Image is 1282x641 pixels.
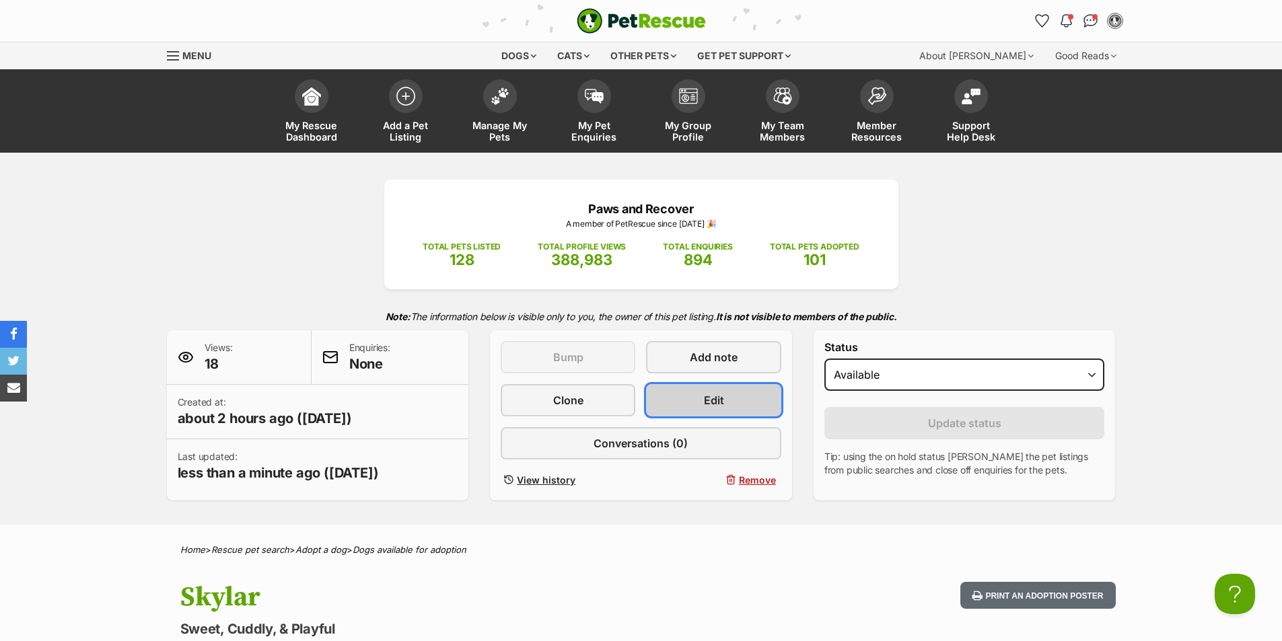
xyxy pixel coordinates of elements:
[547,73,641,153] a: My Pet Enquiries
[423,241,501,253] p: TOTAL PETS LISTED
[501,470,635,490] a: View history
[295,544,347,555] a: Adopt a dog
[1108,14,1122,28] img: Jacki Largo profile pic
[450,251,474,268] span: 128
[501,341,635,373] button: Bump
[824,450,1105,477] p: Tip: using the on hold status [PERSON_NAME] the pet listings from public searches and close off e...
[736,73,830,153] a: My Team Members
[404,200,878,218] p: Paws and Recover
[551,251,612,268] span: 388,983
[739,473,776,487] span: Remove
[658,120,719,143] span: My Group Profile
[205,354,233,373] span: 18
[962,88,981,104] img: help-desk-icon-fdf02630f3aa405de69fd3d07c3f3aa587a6932b1a1747fa1d2bba05be0121f9.svg
[281,120,342,143] span: My Rescue Dashboard
[501,384,635,416] a: Clone
[1080,10,1102,32] a: Conversations
[770,241,859,253] p: TOTAL PETS ADOPTED
[353,544,466,555] a: Dogs available for adoption
[564,120,625,143] span: My Pet Enquiries
[302,87,321,106] img: dashboard-icon-eb2f2d2d3e046f16d808141f083e7271f6b2e854fb5c12c21221c1fb7104beca.svg
[501,427,781,459] a: Conversations (0)
[538,241,626,253] p: TOTAL PROFILE VIEWS
[641,73,736,153] a: My Group Profile
[453,73,547,153] a: Manage My Pets
[867,87,886,105] img: member-resources-icon-8e73f808a243e03378d46382f2149f9095a855e16c252ad45f914b54edf8863c.svg
[704,392,724,408] span: Edit
[517,473,575,487] span: View history
[386,311,411,322] strong: Note:
[646,384,781,416] a: Edit
[205,341,233,373] p: Views:
[180,619,750,638] p: Sweet, Cuddly, & Playful
[1056,10,1077,32] button: Notifications
[773,87,792,105] img: team-members-icon-5396bd8760b3fe7c0b43da4ab00e1e3bb1a5d9ba89233759b79545d2d3fc5d0d.svg
[178,409,352,428] span: about 2 hours ago ([DATE])
[178,395,352,428] p: Created at:
[1046,42,1126,69] div: Good Reads
[577,8,706,34] a: PetRescue
[178,463,379,482] span: less than a minute ago ([DATE])
[178,450,379,482] p: Last updated:
[548,42,599,69] div: Cats
[679,88,698,104] img: group-profile-icon-3fa3cf56718a62981997c0bc7e787c4b2cf8bcc04b72c1350f741eb67cf2f40e.svg
[180,544,205,555] a: Home
[910,42,1043,69] div: About [PERSON_NAME]
[646,341,781,373] a: Add note
[1061,14,1071,28] img: notifications-46538b983faf8c2785f20acdc204bb7945ddae34d4c08c2a6579f10ce5e182be.svg
[349,341,390,373] p: Enquiries:
[847,120,907,143] span: Member Resources
[690,349,738,365] span: Add note
[830,73,924,153] a: Member Resources
[470,120,530,143] span: Manage My Pets
[553,392,583,408] span: Clone
[646,470,781,490] button: Remove
[553,349,583,365] span: Bump
[491,87,509,105] img: manage-my-pets-icon-02211641906a0b7f246fdf0571729dbe1e7629f14944591b6c1af311fb30b64b.svg
[824,341,1105,353] label: Status
[359,73,453,153] a: Add a Pet Listing
[396,87,415,106] img: add-pet-listing-icon-0afa8454b4691262ce3f59096e99ab1cd57d4a30225e0717b998d2c9b9846f56.svg
[1104,10,1126,32] button: My account
[804,251,826,268] span: 101
[167,303,1116,330] p: The information below is visible only to you, the owner of this pet listing.
[211,544,289,555] a: Rescue pet search
[941,120,1001,143] span: Support Help Desk
[688,42,800,69] div: Get pet support
[167,42,221,67] a: Menu
[663,241,732,253] p: TOTAL ENQUIRIES
[349,354,390,373] span: None
[182,50,211,61] span: Menu
[824,407,1105,439] button: Update status
[594,435,688,451] span: Conversations (0)
[180,582,750,613] h1: Skylar
[585,89,604,104] img: pet-enquiries-icon-7e3ad2cf08bfb03b45e93fb7055b45f3efa6380592205ae92323e6603595dc1f.svg
[577,8,706,34] img: logo-e224e6f780fb5917bec1dbf3a21bbac754714ae5b6737aabdf751b685950b380.svg
[376,120,436,143] span: Add a Pet Listing
[716,311,897,322] strong: It is not visible to members of the public.
[492,42,546,69] div: Dogs
[1032,10,1053,32] a: Favourites
[928,415,1001,431] span: Update status
[404,218,878,230] p: A member of PetRescue since [DATE] 🎉
[264,73,359,153] a: My Rescue Dashboard
[684,251,713,268] span: 894
[752,120,813,143] span: My Team Members
[924,73,1018,153] a: Support Help Desk
[960,582,1115,609] button: Print an adoption poster
[1083,14,1098,28] img: chat-41dd97257d64d25036548639549fe6c8038ab92f7586957e7f3b1b290dea8141.svg
[147,545,1136,555] div: > > >
[601,42,686,69] div: Other pets
[1032,10,1126,32] ul: Account quick links
[1215,574,1255,614] iframe: Help Scout Beacon - Open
